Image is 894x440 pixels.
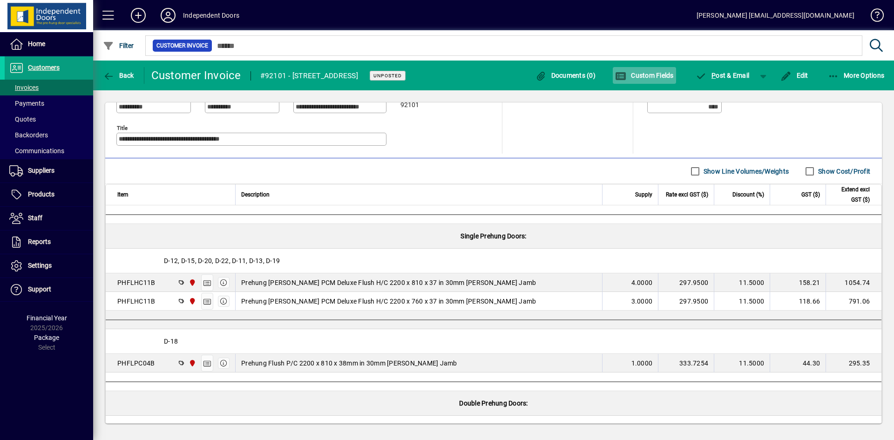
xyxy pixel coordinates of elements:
span: Customers [28,64,60,71]
span: Communications [9,147,64,155]
button: Custom Fields [613,67,676,84]
div: #92101 - [STREET_ADDRESS] [260,68,358,83]
span: Rate excl GST ($) [666,190,708,200]
span: Settings [28,262,52,269]
button: More Options [826,67,887,84]
span: Extend excl GST ($) [832,184,870,205]
a: Home [5,33,93,56]
span: Backorders [9,131,48,139]
div: PHFLHC11B [117,297,155,306]
span: Edit [780,72,808,79]
span: Custom Fields [615,72,674,79]
span: Back [103,72,134,79]
a: Communications [5,143,93,159]
span: Financial Year [27,314,67,322]
a: Invoices [5,80,93,95]
td: 11.5000 [714,354,770,372]
mat-label: Title [117,125,128,131]
div: 333.7254 [664,359,708,368]
span: 3.0000 [631,297,653,306]
td: 295.35 [826,354,881,372]
span: Prehung [PERSON_NAME] PCM Deluxe Flush H/C 2200 x 760 x 37 in 30mm [PERSON_NAME] Jamb [241,297,536,306]
label: Show Line Volumes/Weights [702,167,789,176]
span: More Options [828,72,885,79]
span: 1.0000 [631,359,653,368]
a: Reports [5,230,93,254]
span: ost & Email [696,72,750,79]
a: Support [5,278,93,301]
a: Settings [5,254,93,278]
button: Add [123,7,153,24]
span: Filter [103,42,134,49]
span: Prehung [PERSON_NAME] PCM Deluxe Flush H/C 2200 x 810 x 37 in 30mm [PERSON_NAME] Jamb [241,278,536,287]
app-page-header-button: Back [93,67,144,84]
td: 44.30 [770,354,826,372]
span: Reports [28,238,51,245]
span: Home [28,40,45,47]
td: 791.06 [826,292,881,311]
span: Documents (0) [535,72,596,79]
button: Back [101,67,136,84]
div: PHFLPC04B [117,359,155,368]
span: Supply [635,190,652,200]
span: Description [241,190,270,200]
a: Products [5,183,93,206]
a: Payments [5,95,93,111]
span: Suppliers [28,167,54,174]
a: Suppliers [5,159,93,183]
div: D-12, D-15, D-20, D-22, D-11, D-13, D-19 [106,249,881,273]
td: 1054.74 [826,273,881,292]
span: Package [34,334,59,341]
a: Staff [5,207,93,230]
div: PHFLHC11B [117,278,155,287]
button: Filter [101,37,136,54]
div: [PERSON_NAME] [EMAIL_ADDRESS][DOMAIN_NAME] [697,8,854,23]
span: Invoices [9,84,39,91]
div: D-18 [106,329,881,353]
span: 4.0000 [631,278,653,287]
button: Profile [153,7,183,24]
span: Products [28,190,54,198]
span: Support [28,285,51,293]
div: D09 [106,416,881,440]
div: Independent Doors [183,8,239,23]
span: Payments [9,100,44,107]
td: 11.5000 [714,273,770,292]
span: Unposted [373,73,402,79]
div: Customer Invoice [151,68,241,83]
div: 297.9500 [664,297,708,306]
span: Prehung Flush P/C 2200 x 810 x 38mm in 30mm [PERSON_NAME] Jamb [241,359,457,368]
span: Quotes [9,115,36,123]
button: Documents (0) [533,67,598,84]
a: Knowledge Base [864,2,882,32]
div: 297.9500 [664,278,708,287]
span: Item [117,190,129,200]
td: 11.5000 [714,292,770,311]
a: Backorders [5,127,93,143]
span: Discount (%) [732,190,764,200]
span: Christchurch [186,278,197,288]
span: Christchurch [186,296,197,306]
td: 118.66 [770,292,826,311]
div: Single Prehung Doors: [106,224,881,248]
button: Edit [778,67,811,84]
label: Show Cost/Profit [816,167,870,176]
button: Post & Email [691,67,754,84]
div: Double Prehung Doors: [106,391,881,415]
a: Quotes [5,111,93,127]
span: Customer Invoice [156,41,208,50]
td: 158.21 [770,273,826,292]
span: GST ($) [801,190,820,200]
span: Christchurch [186,358,197,368]
span: 92101 [400,102,419,109]
span: P [711,72,716,79]
span: Staff [28,214,42,222]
